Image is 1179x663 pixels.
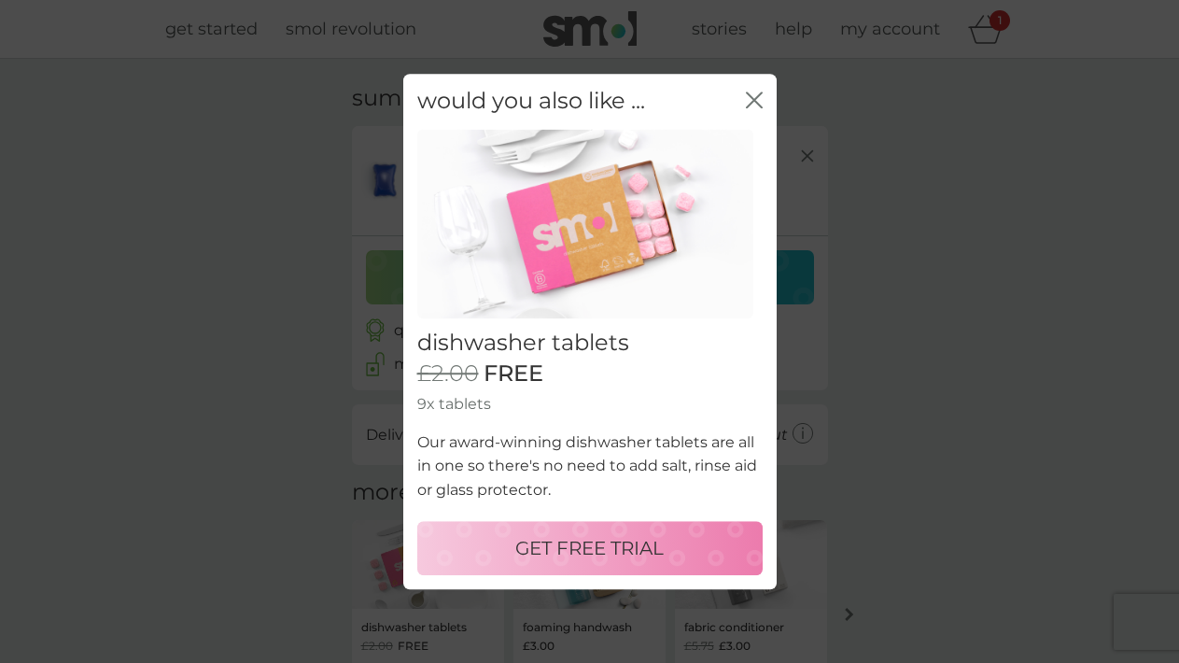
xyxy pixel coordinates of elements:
[417,330,763,357] h2: dishwasher tablets
[417,521,763,575] button: GET FREE TRIAL
[515,533,664,563] p: GET FREE TRIAL
[417,430,763,502] p: Our award-winning dishwasher tablets are all in one so there's no need to add salt, rinse aid or ...
[746,92,763,111] button: close
[417,392,763,416] p: 9x tablets
[417,88,645,115] h2: would you also like ...
[484,361,543,388] span: FREE
[417,361,479,388] span: £2.00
